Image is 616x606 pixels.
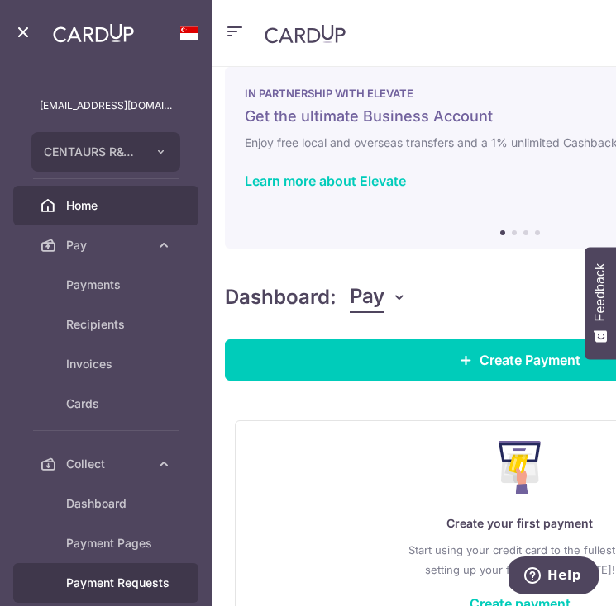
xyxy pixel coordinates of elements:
a: Dashboard [13,484,198,523]
span: Dashboard [66,495,172,512]
span: Create Payment [480,350,580,370]
img: Make Payment [499,441,541,494]
a: Collect [13,444,198,484]
span: Collect [66,456,149,472]
span: Payment Requests [66,575,172,591]
span: Feedback [593,263,608,321]
span: Recipients [66,316,172,333]
span: CENTAURS R&T PTE. LTD. [44,144,138,160]
span: Pay [350,282,384,313]
span: Home [66,197,172,214]
span: Cards [66,395,172,412]
a: Recipients [13,305,198,344]
button: CENTAURS R&T PTE. LTD. [31,132,180,172]
button: Pay [350,282,407,313]
a: Payment Pages [13,523,198,563]
span: Pay [66,237,149,253]
img: CardUp [265,24,346,44]
span: Payment Pages [66,535,172,552]
a: Invoices [13,344,198,384]
a: Payment Requests [13,563,198,603]
span: Invoices [66,356,172,372]
a: Pay [13,225,198,265]
a: Cards [13,384,198,424]
button: Feedback - Show survey [585,247,616,359]
iframe: Opens a widget where you can find more information [509,556,599,598]
img: CardUp [53,23,134,43]
a: Learn more about Elevate [245,173,406,189]
span: Payments [66,277,172,293]
a: Payments [13,265,198,305]
p: [EMAIL_ADDRESS][DOMAIN_NAME] [40,97,172,114]
h4: Dashboard: [225,284,337,310]
a: Home [13,186,198,225]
